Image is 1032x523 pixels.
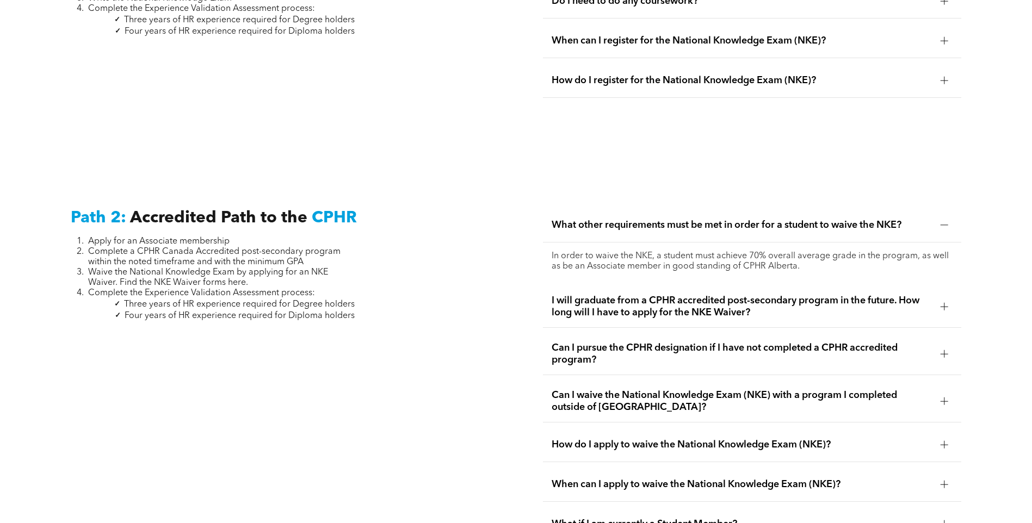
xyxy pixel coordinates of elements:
[124,16,355,24] span: Three years of HR experience required for Degree holders
[552,219,932,231] span: What other requirements must be met in order for a student to waive the NKE?
[88,268,328,287] span: Waive the National Knowledge Exam by applying for an NKE Waiver. Find the NKE Waiver forms here.
[552,439,932,451] span: How do I apply to waive the National Knowledge Exam (NKE)?
[552,342,932,366] span: Can I pursue the CPHR designation if I have not completed a CPHR accredited program?
[125,312,355,320] span: Four years of HR experience required for Diploma holders
[552,35,932,47] span: When can I register for the National Knowledge Exam (NKE)?
[88,289,315,297] span: Complete the Experience Validation Assessment process:
[71,210,126,226] span: Path 2:
[88,247,341,266] span: Complete a CPHR Canada Accredited post-secondary program within the noted timeframe and with the ...
[552,295,932,319] span: I will graduate from a CPHR accredited post-secondary program in the future. How long will I have...
[312,210,357,226] span: CPHR
[552,251,953,272] p: In order to waive the NKE, a student must achieve 70% overall average grade in the program, as we...
[552,389,932,413] span: Can I waive the National Knowledge Exam (NKE) with a program I completed outside of [GEOGRAPHIC_D...
[130,210,307,226] span: Accredited Path to the
[125,27,355,36] span: Four years of HR experience required for Diploma holders
[552,478,932,490] span: When can I apply to waive the National Knowledge Exam (NKE)?
[88,4,315,13] span: Complete the Experience Validation Assessment process:
[88,237,230,246] span: Apply for an Associate membership
[124,300,355,309] span: Three years of HR experience required for Degree holders
[552,74,932,86] span: How do I register for the National Knowledge Exam (NKE)?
